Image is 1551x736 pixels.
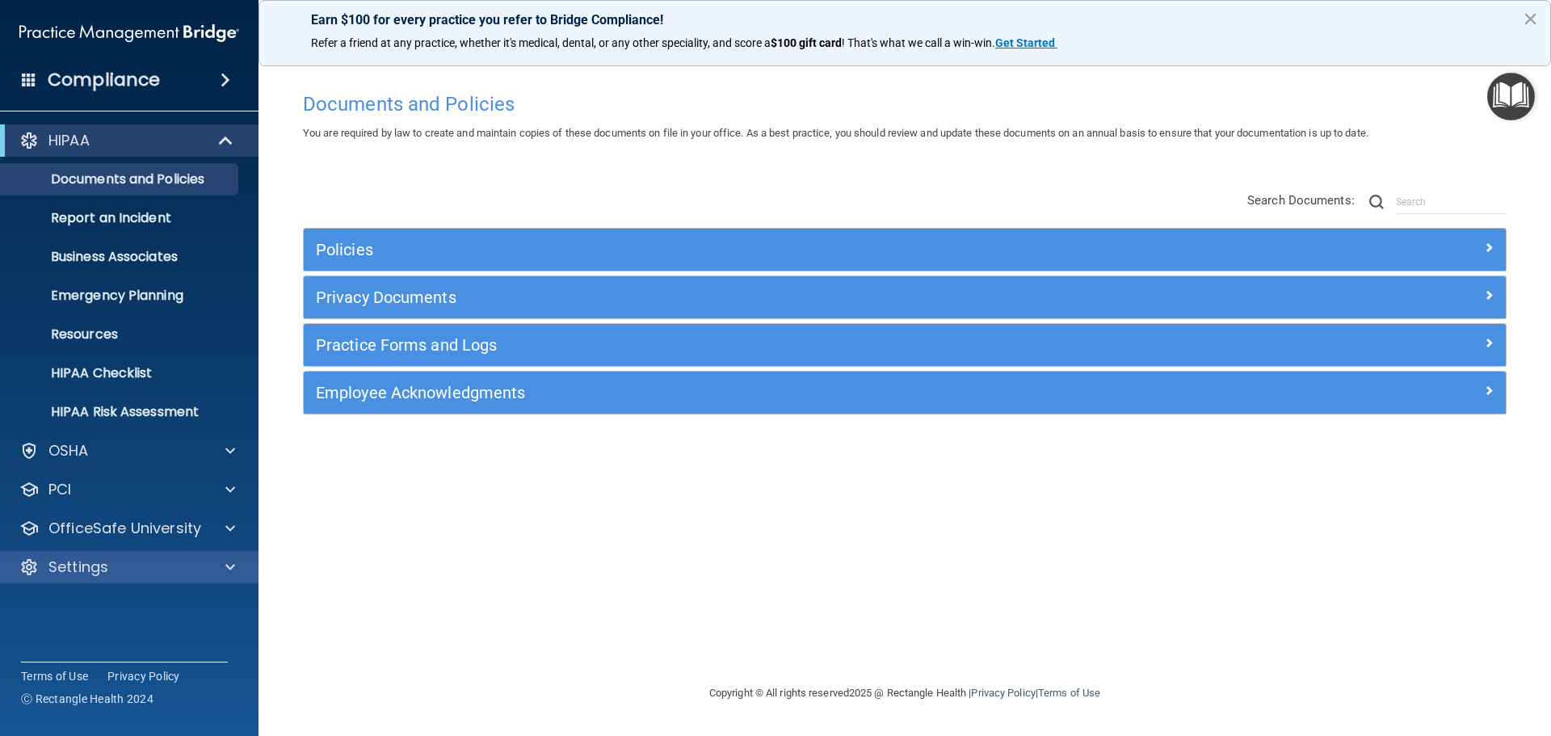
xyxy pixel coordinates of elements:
p: Settings [48,557,108,577]
p: Resources [11,326,231,343]
p: Earn $100 for every practice you refer to Bridge Compliance! [311,12,1498,27]
a: OfficeSafe University [19,519,235,538]
p: HIPAA [48,131,90,150]
p: HIPAA Checklist [11,365,231,381]
a: PCI [19,480,235,499]
a: Employee Acknowledgments [316,380,1494,406]
input: Search [1396,190,1507,214]
h5: Employee Acknowledgments [316,384,1193,402]
span: ! That's what we call a win-win. [842,36,995,49]
p: Business Associates [11,249,231,265]
a: Terms of Use [21,668,88,684]
p: OSHA [48,441,89,461]
h4: Documents and Policies [303,94,1507,115]
p: OfficeSafe University [48,519,201,538]
img: ic-search.3b580494.png [1369,195,1384,209]
button: Close [1523,6,1538,32]
img: PMB logo [19,17,239,49]
a: Privacy Documents [316,284,1494,310]
a: Privacy Policy [971,687,1035,699]
p: Report an Incident [11,210,231,226]
strong: $100 gift card [771,36,842,49]
a: Get Started [995,36,1057,49]
h5: Practice Forms and Logs [316,336,1193,354]
h5: Privacy Documents [316,288,1193,306]
p: PCI [48,480,71,499]
a: HIPAA [19,131,234,150]
a: Policies [316,237,1494,263]
a: Practice Forms and Logs [316,332,1494,358]
h4: Compliance [48,69,160,91]
a: Privacy Policy [107,668,180,684]
button: Open Resource Center [1487,73,1535,120]
span: Search Documents: [1247,193,1355,208]
span: Refer a friend at any practice, whether it's medical, dental, or any other speciality, and score a [311,36,771,49]
a: Settings [19,557,235,577]
p: Documents and Policies [11,171,231,187]
a: OSHA [19,441,235,461]
h5: Policies [316,241,1193,259]
div: Copyright © All rights reserved 2025 @ Rectangle Health | | [610,667,1200,719]
a: Terms of Use [1038,687,1100,699]
span: Ⓒ Rectangle Health 2024 [21,691,153,707]
span: You are required by law to create and maintain copies of these documents on file in your office. ... [303,127,1368,139]
strong: Get Started [995,36,1055,49]
p: Emergency Planning [11,288,231,304]
p: HIPAA Risk Assessment [11,404,231,420]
